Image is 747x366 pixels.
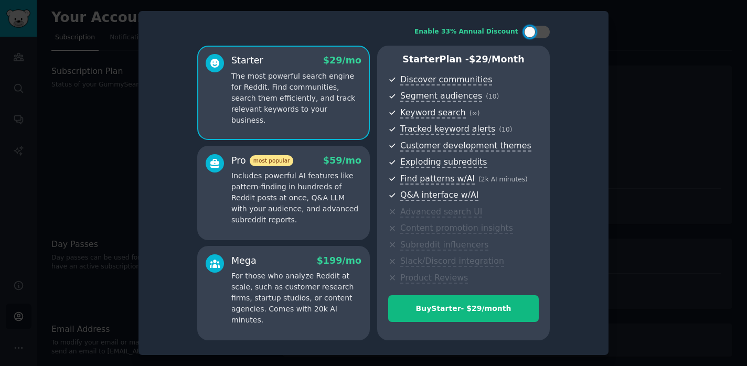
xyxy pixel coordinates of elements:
div: Enable 33% Annual Discount [414,27,518,37]
span: most popular [250,155,294,166]
span: $ 59 /mo [323,155,361,166]
div: Starter [231,54,263,67]
button: BuyStarter- $29/month [388,295,539,322]
span: $ 199 /mo [317,255,361,266]
span: ( 10 ) [499,126,512,133]
p: Starter Plan - [388,53,539,66]
span: Keyword search [400,107,466,119]
span: Discover communities [400,74,492,85]
span: ( 10 ) [486,93,499,100]
span: Advanced search UI [400,207,482,218]
p: For those who analyze Reddit at scale, such as customer research firms, startup studios, or conte... [231,271,361,326]
span: Q&A interface w/AI [400,190,478,201]
span: Exploding subreddits [400,157,487,168]
span: ( ∞ ) [469,110,480,117]
span: Content promotion insights [400,223,513,234]
p: Includes powerful AI features like pattern-finding in hundreds of Reddit posts at once, Q&A LLM w... [231,170,361,225]
span: Find patterns w/AI [400,174,475,185]
span: Segment audiences [400,91,482,102]
span: Slack/Discord integration [400,256,504,267]
span: Product Reviews [400,273,468,284]
div: Pro [231,154,293,167]
span: ( 2k AI minutes ) [478,176,528,183]
span: Customer development themes [400,141,531,152]
span: Tracked keyword alerts [400,124,495,135]
span: $ 29 /mo [323,55,361,66]
div: Mega [231,254,257,267]
span: Subreddit influencers [400,240,488,251]
span: $ 29 /month [469,54,525,64]
div: Buy Starter - $ 29 /month [389,303,538,314]
p: The most powerful search engine for Reddit. Find communities, search them efficiently, and track ... [231,71,361,126]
